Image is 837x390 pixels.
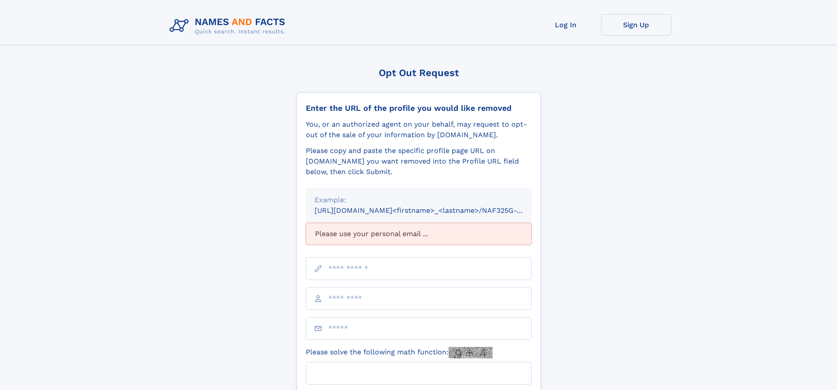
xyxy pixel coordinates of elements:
div: Please copy and paste the specific profile page URL on [DOMAIN_NAME] you want removed into the Pr... [306,146,532,177]
img: Logo Names and Facts [166,14,293,38]
div: Enter the URL of the profile you would like removed [306,103,532,113]
label: Please solve the following math function: [306,347,493,358]
a: Sign Up [601,14,671,36]
div: You, or an authorized agent on your behalf, may request to opt-out of the sale of your informatio... [306,119,532,140]
div: Please use your personal email ... [306,223,532,245]
div: Example: [315,195,523,205]
div: Opt Out Request [297,67,541,78]
a: Log In [531,14,601,36]
small: [URL][DOMAIN_NAME]<firstname>_<lastname>/NAF325G-xxxxxxxx [315,206,548,215]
